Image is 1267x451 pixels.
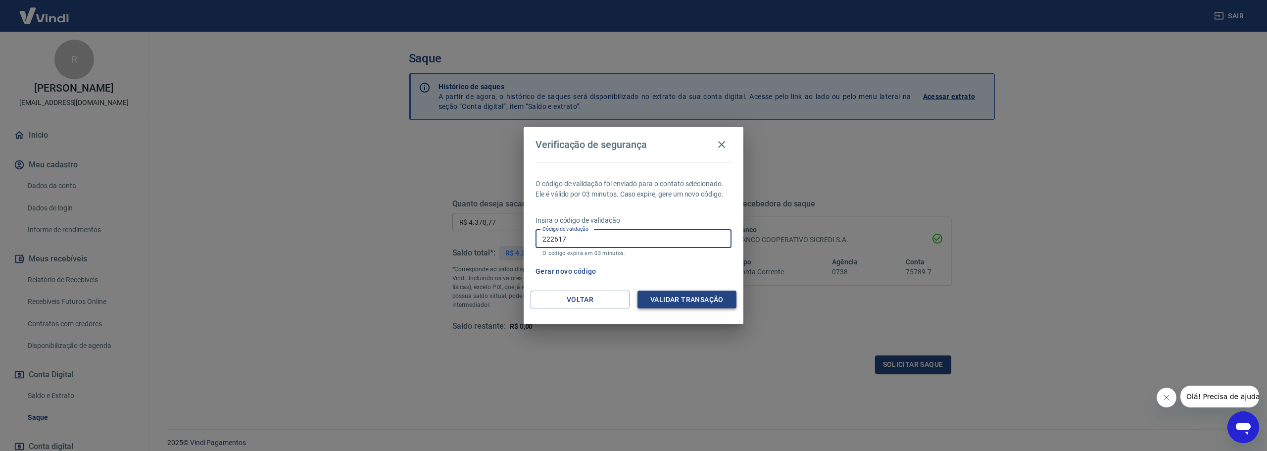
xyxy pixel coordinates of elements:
p: Insira o código de validação [536,215,731,226]
iframe: Fechar mensagem [1157,388,1176,407]
span: Olá! Precisa de ajuda? [6,7,83,15]
p: O código de validação foi enviado para o contato selecionado. Ele é válido por 03 minutos. Caso e... [536,179,731,200]
iframe: Mensagem da empresa [1180,386,1259,407]
label: Código de validação [542,225,588,233]
h4: Verificação de segurança [536,139,647,150]
button: Validar transação [637,291,736,309]
iframe: Botão para abrir a janela de mensagens [1227,411,1259,443]
p: O código expira em 03 minutos. [542,250,725,256]
button: Gerar novo código [532,262,600,281]
button: Voltar [531,291,630,309]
